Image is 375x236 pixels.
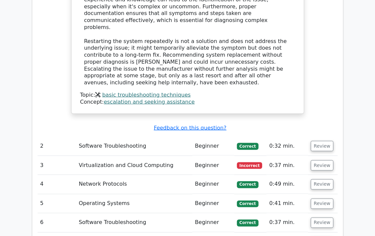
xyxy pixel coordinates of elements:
span: Correct [237,220,259,226]
td: Network Protocols [76,175,192,194]
td: 2 [38,137,76,156]
td: Virtualization and Cloud Computing [76,156,192,175]
td: 0:37 min. [267,213,308,232]
td: Beginner [192,175,234,194]
td: 0:49 min. [267,175,308,194]
td: 4 [38,175,76,194]
td: Beginner [192,213,234,232]
button: Review [311,199,333,209]
td: 3 [38,156,76,175]
td: Beginner [192,194,234,213]
button: Review [311,218,333,228]
td: 0:41 min. [267,194,308,213]
div: Topic: [80,92,295,99]
td: Beginner [192,156,234,175]
td: 5 [38,194,76,213]
a: basic troubleshooting techniques [102,92,191,98]
span: Correct [237,201,259,207]
td: Operating Systems [76,194,192,213]
td: 0:37 min. [267,156,308,175]
a: escalation and seeking assistance [104,99,195,105]
td: Software Troubleshooting [76,137,192,156]
td: Software Troubleshooting [76,213,192,232]
button: Review [311,141,333,151]
td: Beginner [192,137,234,156]
button: Review [311,160,333,171]
span: Incorrect [237,162,263,169]
span: Correct [237,143,259,150]
td: 6 [38,213,76,232]
div: Concept: [80,99,295,106]
span: Correct [237,181,259,188]
a: Feedback on this question? [154,125,226,131]
button: Review [311,179,333,190]
td: 0:32 min. [267,137,308,156]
